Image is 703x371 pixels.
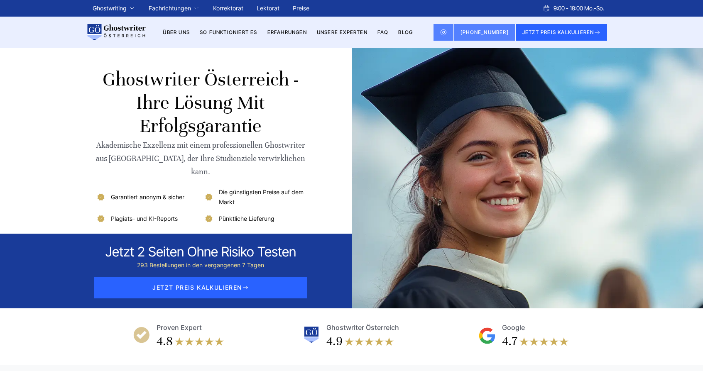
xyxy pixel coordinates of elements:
[149,3,191,13] a: Fachrichtungen
[326,333,343,350] div: 4.9
[502,333,517,350] div: 4.7
[96,214,106,224] img: Plagiats- und KI-Reports
[204,214,214,224] img: Pünktliche Lieferung
[502,322,525,333] div: Google
[293,5,309,12] a: Preise
[344,333,394,350] img: stars
[93,3,127,13] a: Ghostwriting
[96,192,106,202] img: Garantiert anonym & sicher
[398,29,413,35] a: BLOG
[519,333,569,350] img: stars
[133,327,150,343] img: Proven Expert
[257,5,279,12] a: Lektorat
[200,29,257,35] a: So funktioniert es
[440,29,447,36] img: Email
[317,29,367,35] a: Unsere Experten
[94,277,307,298] span: JETZT PREIS KALKULIEREN
[157,322,202,333] div: Proven Expert
[303,327,320,343] img: Ghostwriter
[516,24,607,41] button: JETZT PREIS KALKULIEREN
[461,29,509,35] span: [PHONE_NUMBER]
[105,244,296,260] div: Jetzt 2 seiten ohne risiko testen
[174,333,224,350] img: stars
[554,3,604,13] span: 9:00 - 18:00 Mo.-So.
[96,187,198,207] li: Garantiert anonym & sicher
[157,333,173,350] div: 4.8
[163,29,190,35] a: Über uns
[454,24,516,41] a: [PHONE_NUMBER]
[326,322,399,333] div: Ghostwriter Österreich
[96,68,306,138] h1: Ghostwriter Österreich - Ihre Lösung mit Erfolgsgarantie
[543,5,550,12] img: Schedule
[86,24,146,41] img: logo wirschreiben
[204,187,306,207] li: Die günstigsten Preise auf dem Markt
[204,192,214,202] img: Die günstigsten Preise auf dem Markt
[377,29,389,35] a: FAQ
[96,139,306,178] div: Akademische Exzellenz mit einem professionellen Ghostwriter aus [GEOGRAPHIC_DATA], der Ihre Studi...
[204,214,306,224] li: Pünktliche Lieferung
[213,5,243,12] a: Korrektorat
[479,327,495,344] img: Google Reviews
[267,29,307,35] a: Erfahrungen
[96,214,198,224] li: Plagiats- und KI-Reports
[105,260,296,270] div: 293 Bestellungen in den vergangenen 7 Tagen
